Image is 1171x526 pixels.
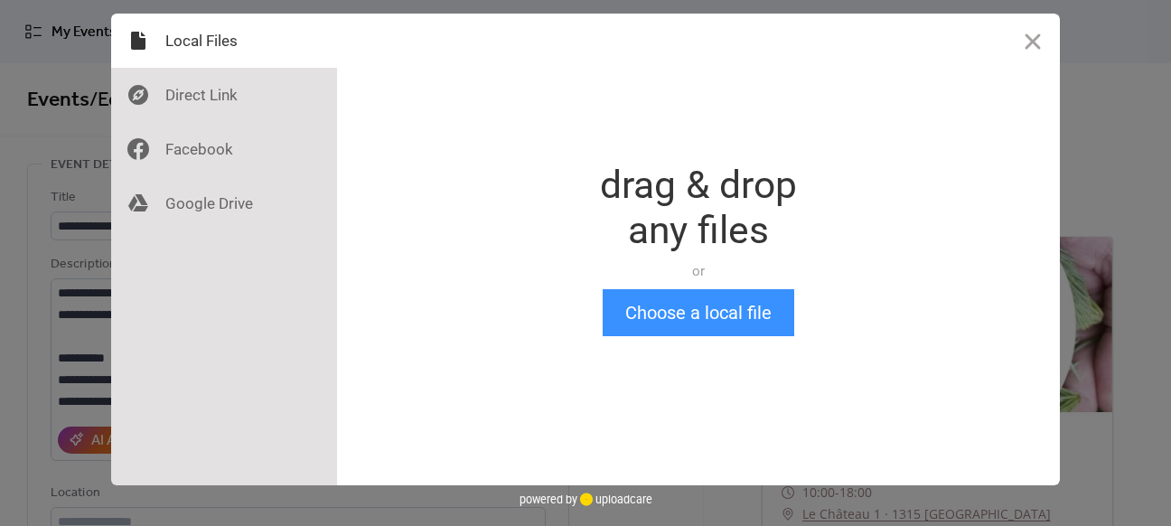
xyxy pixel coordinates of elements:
div: Direct Link [111,68,337,122]
button: Close [1006,14,1060,68]
a: uploadcare [577,493,652,506]
div: or [600,262,797,280]
div: Google Drive [111,176,337,230]
div: Local Files [111,14,337,68]
div: drag & drop any files [600,163,797,253]
button: Choose a local file [603,289,794,336]
div: Facebook [111,122,337,176]
div: powered by [520,485,652,512]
